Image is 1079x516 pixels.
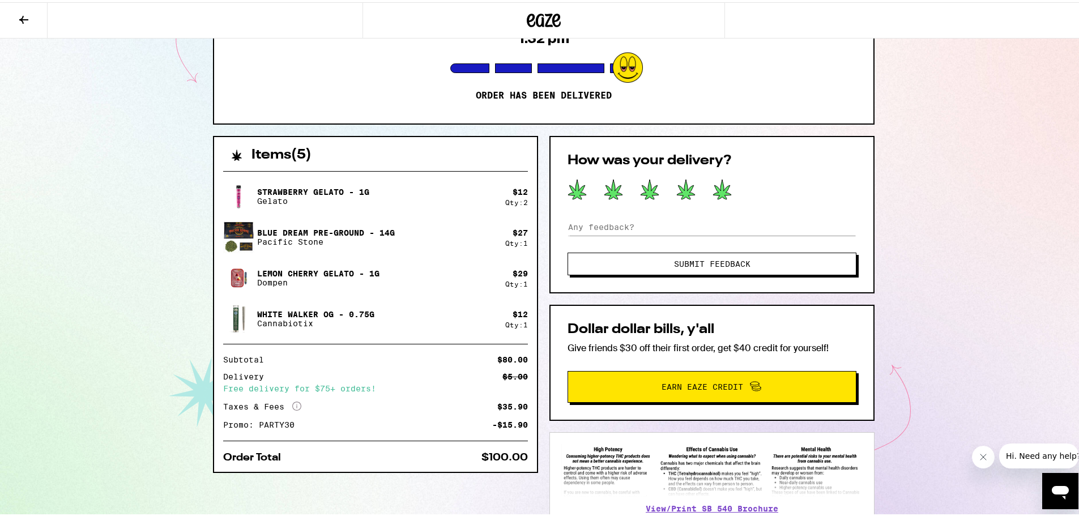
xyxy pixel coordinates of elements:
[505,278,528,285] div: Qty: 1
[223,353,272,361] div: Subtotal
[251,146,312,160] h2: Items ( 5 )
[223,370,272,378] div: Delivery
[223,301,255,332] img: White Walker OG - 0.75g
[646,502,778,511] a: View/Print SB 540 Brochure
[223,419,302,427] div: Promo: PARTY30
[568,152,856,165] h2: How was your delivery?
[257,267,379,276] p: Lemon Cherry Gelato - 1g
[481,450,528,460] div: $100.00
[662,381,743,389] span: Earn Eaze Credit
[972,443,995,466] iframe: Close message
[568,340,856,352] p: Give friends $30 off their first order, get $40 credit for yourself!
[513,267,528,276] div: $ 29
[476,88,612,99] p: Order has been delivered
[257,317,374,326] p: Cannabiotix
[257,194,369,203] p: Gelato
[505,197,528,204] div: Qty: 2
[513,308,528,317] div: $ 12
[223,178,255,210] img: Strawberry Gelato - 1g
[223,450,289,460] div: Order Total
[223,382,528,390] div: Free delivery for $75+ orders!
[223,219,255,251] img: Blue Dream Pre-Ground - 14g
[568,369,856,400] button: Earn Eaze Credit
[492,419,528,427] div: -$15.90
[257,276,379,285] p: Dompen
[505,237,528,245] div: Qty: 1
[999,441,1078,466] iframe: Message from company
[257,308,374,317] p: White Walker OG - 0.75g
[223,260,255,292] img: Lemon Cherry Gelato - 1g
[257,185,369,194] p: Strawberry Gelato - 1g
[502,370,528,378] div: $5.00
[7,8,82,17] span: Hi. Need any help?
[1042,471,1078,507] iframe: Button to launch messaging window
[568,216,856,233] input: Any feedback?
[223,399,301,410] div: Taxes & Fees
[674,258,750,266] span: Submit Feedback
[257,226,395,235] p: Blue Dream Pre-Ground - 14g
[561,442,863,494] img: SB 540 Brochure preview
[568,250,856,273] button: Submit Feedback
[505,319,528,326] div: Qty: 1
[497,353,528,361] div: $80.00
[513,185,528,194] div: $ 12
[513,226,528,235] div: $ 27
[568,321,856,334] h2: Dollar dollar bills, y'all
[497,400,528,408] div: $35.90
[257,235,395,244] p: Pacific Stone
